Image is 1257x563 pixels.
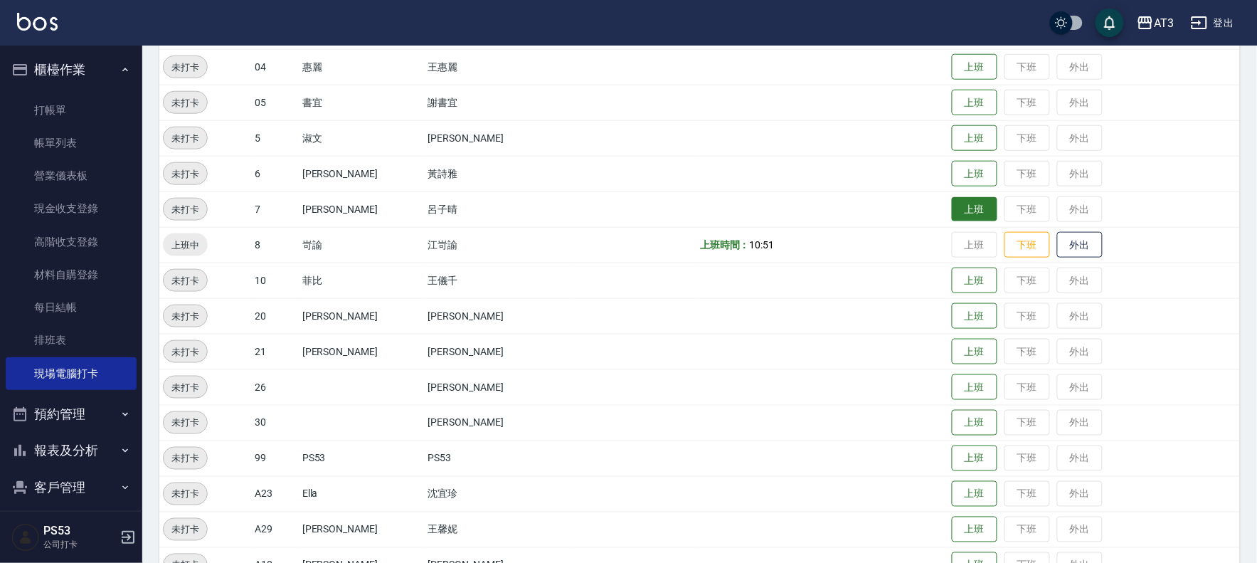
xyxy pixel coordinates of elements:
h5: PS53 [43,524,116,538]
td: 7 [251,191,299,227]
button: 下班 [1004,232,1050,258]
td: [PERSON_NAME] [425,334,571,369]
button: 櫃檯作業 [6,51,137,88]
a: 現金收支登錄 [6,192,137,225]
button: 上班 [952,517,997,543]
td: 21 [251,334,299,369]
td: [PERSON_NAME] [299,156,425,191]
td: A29 [251,512,299,547]
button: 上班 [952,197,997,222]
td: 惠麗 [299,49,425,85]
button: 上班 [952,339,997,365]
td: [PERSON_NAME] [299,191,425,227]
span: 未打卡 [164,60,207,75]
span: 未打卡 [164,95,207,110]
button: AT3 [1131,9,1179,38]
span: 未打卡 [164,273,207,288]
td: 20 [251,298,299,334]
td: PS53 [425,441,571,476]
td: 黃詩雅 [425,156,571,191]
button: save [1096,9,1124,37]
td: 淑文 [299,120,425,156]
button: 登出 [1185,10,1240,36]
td: [PERSON_NAME] [299,512,425,547]
td: [PERSON_NAME] [425,405,571,441]
td: 99 [251,441,299,476]
a: 排班表 [6,324,137,357]
button: 上班 [952,268,997,294]
td: 菲比 [299,263,425,298]
td: Ella [299,476,425,512]
td: [PERSON_NAME] [425,120,571,156]
button: 上班 [952,410,997,436]
button: 上班 [952,446,997,472]
b: 上班時間： [700,239,750,251]
td: 江岢諭 [425,227,571,263]
td: 王馨妮 [425,512,571,547]
td: PS53 [299,441,425,476]
a: 每日結帳 [6,291,137,324]
img: Logo [17,13,58,31]
td: 6 [251,156,299,191]
span: 未打卡 [164,167,207,181]
td: 8 [251,227,299,263]
td: 王惠麗 [425,49,571,85]
td: 沈宜珍 [425,476,571,512]
td: A23 [251,476,299,512]
button: 上班 [952,54,997,80]
td: 呂子晴 [425,191,571,227]
button: 外出 [1057,232,1103,258]
a: 帳單列表 [6,127,137,159]
img: Person [11,523,40,552]
p: 公司打卡 [43,538,116,551]
td: [PERSON_NAME] [299,334,425,369]
td: 王儀千 [425,263,571,298]
span: 未打卡 [164,131,207,146]
span: 上班中 [163,238,208,253]
td: [PERSON_NAME] [425,369,571,405]
td: 書宜 [299,85,425,120]
button: 預約管理 [6,396,137,433]
td: 05 [251,85,299,120]
td: 26 [251,369,299,405]
button: 上班 [952,303,997,330]
button: 員工及薪資 [6,505,137,542]
button: 上班 [952,125,997,152]
span: 未打卡 [164,344,207,359]
span: 10:51 [750,239,775,251]
a: 打帳單 [6,94,137,127]
span: 未打卡 [164,487,207,502]
span: 未打卡 [164,416,207,431]
td: 岢諭 [299,227,425,263]
span: 未打卡 [164,451,207,466]
span: 未打卡 [164,380,207,395]
span: 未打卡 [164,309,207,324]
td: [PERSON_NAME] [299,298,425,334]
div: AT3 [1154,14,1174,32]
a: 現場電腦打卡 [6,357,137,390]
td: 5 [251,120,299,156]
button: 上班 [952,161,997,187]
td: 30 [251,405,299,441]
a: 材料自購登錄 [6,258,137,291]
td: [PERSON_NAME] [425,298,571,334]
td: 謝書宜 [425,85,571,120]
a: 高階收支登錄 [6,226,137,258]
td: 10 [251,263,299,298]
td: 04 [251,49,299,85]
button: 上班 [952,374,997,401]
a: 營業儀表板 [6,159,137,192]
button: 報表及分析 [6,432,137,469]
button: 上班 [952,481,997,507]
span: 未打卡 [164,202,207,217]
button: 客戶管理 [6,469,137,506]
span: 未打卡 [164,522,207,537]
button: 上班 [952,90,997,116]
